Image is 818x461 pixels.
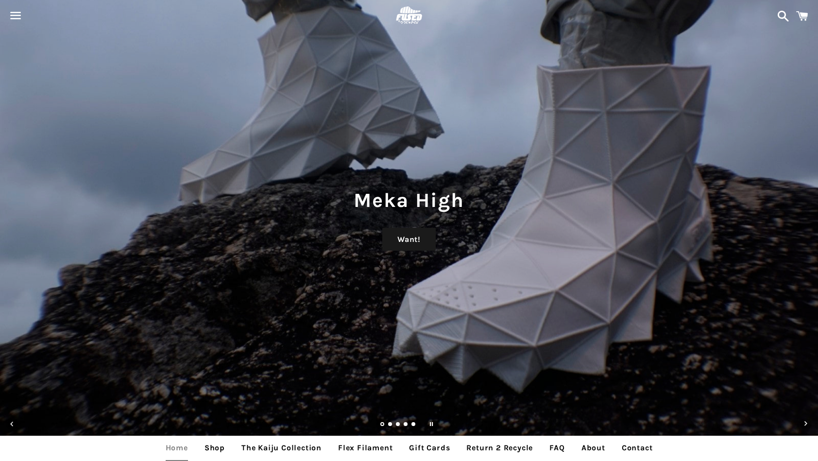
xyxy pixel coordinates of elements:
a: FAQ [542,436,572,460]
a: Load slide 4 [404,423,409,427]
a: Load slide 2 [388,423,393,427]
a: Load slide 3 [396,423,401,427]
a: Slide 1, current [380,423,385,427]
button: Next slide [795,413,817,435]
a: Return 2 Recycle [459,436,540,460]
a: Shop [197,436,232,460]
a: Contact [614,436,660,460]
a: Gift Cards [402,436,457,460]
a: The Kaiju Collection [234,436,329,460]
button: Previous slide [1,413,23,435]
h1: Meka High [10,186,808,214]
a: Home [158,436,195,460]
a: Load slide 5 [411,423,416,427]
a: Want! [382,228,436,251]
a: About [574,436,613,460]
a: Flex Filament [331,436,400,460]
button: Pause slideshow [421,413,442,435]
